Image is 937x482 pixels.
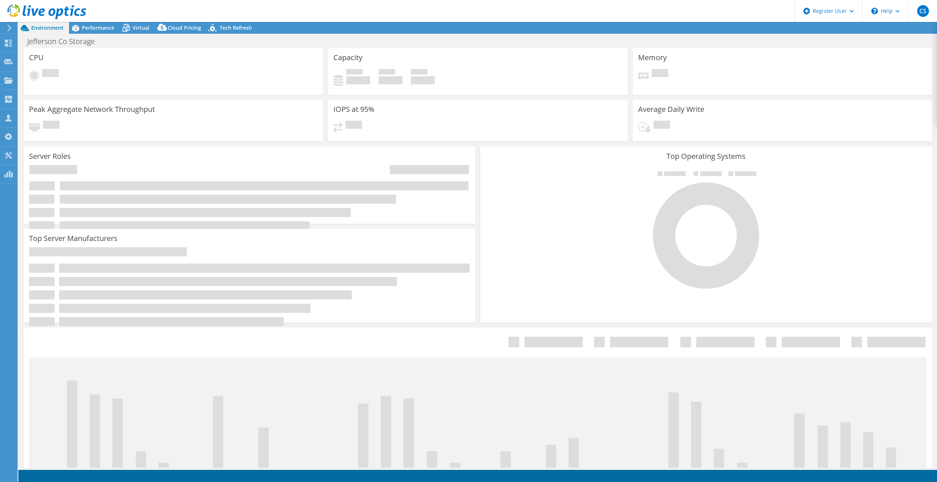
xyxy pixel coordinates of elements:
span: Cloud Pricing [168,24,201,31]
span: Total [411,69,427,76]
h4: 0 GiB [346,76,370,84]
h3: Server Roles [29,152,71,160]
span: Pending [43,121,59,131]
span: Pending [42,69,59,79]
span: Used [346,69,363,76]
h3: Peak Aggregate Network Throughput [29,105,155,113]
h3: Average Daily Write [638,105,704,113]
h3: CPU [29,54,44,62]
h3: IOPS at 95% [333,105,375,113]
span: Virtual [133,24,149,31]
span: Free [379,69,395,76]
span: Performance [82,24,114,31]
h3: Capacity [333,54,362,62]
h3: Top Server Manufacturers [29,234,117,242]
svg: \n [871,8,878,14]
span: Pending [346,121,362,131]
span: Pending [652,69,668,79]
h1: Jefferson Co Storage [24,37,106,45]
span: Environment [31,24,64,31]
h4: 0 GiB [379,76,402,84]
h4: 0 GiB [411,76,435,84]
span: Tech Refresh [220,24,252,31]
span: Pending [654,121,670,131]
h3: Memory [638,54,667,62]
h3: Top Operating Systems [486,152,926,160]
span: CS [917,5,929,17]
